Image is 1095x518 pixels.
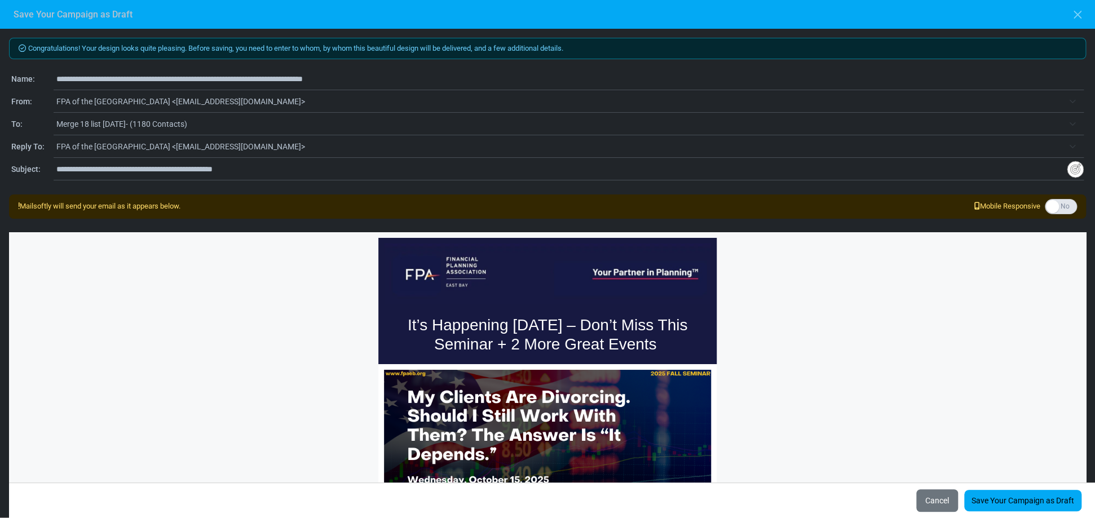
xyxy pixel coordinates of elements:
div: From: [11,96,54,108]
div: To: [11,118,54,130]
span: Merge 18 list 2025-09-16- (1180 Contacts) [56,114,1084,134]
div: Name: [11,73,54,85]
span: It’s Happening [DATE] – Don’t Miss This Seminar + 2 More Great Events [408,316,687,353]
div: Subject: [11,163,54,175]
span: FPA of the East Bay <info@fpaeb.org> [56,95,1063,108]
a: Save Your Campaign as Draft [964,490,1081,511]
span: FPA of the East Bay <info@fpaeb.org> [56,140,1063,153]
div: Congratulations! Your design looks quite pleasing. Before saving, you need to enter to whom, by w... [9,38,1086,59]
h6: Save Your Campaign as Draft [14,9,133,20]
span: FPA of the East Bay <info@fpaeb.org> [56,91,1084,112]
img: Insert Variable [1067,161,1084,178]
div: Reply To: [11,141,54,153]
span: FPA of the East Bay <info@fpaeb.org> [56,136,1084,157]
div: Mailsoftly will send your email as it appears below. [18,201,180,212]
span: Merge 18 list 2025-09-16- (1180 Contacts) [56,117,1063,131]
button: Cancel [916,489,959,512]
span: Mobile Responsive [974,201,1040,212]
